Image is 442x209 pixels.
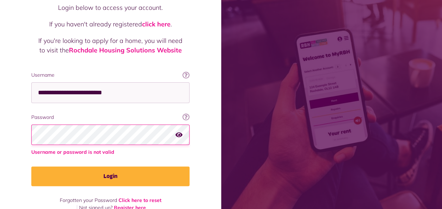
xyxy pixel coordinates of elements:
a: click here [142,20,171,28]
button: Login [31,166,190,186]
p: If you haven't already registered . [38,19,182,29]
p: Login below to access your account. [38,3,182,12]
a: Click here to reset [118,197,161,203]
span: Forgotten your Password [60,197,117,203]
label: Password [31,114,190,121]
span: Username or password is not valid [31,148,190,156]
label: Username [31,71,190,79]
a: Rochdale Housing Solutions Website [69,46,182,54]
p: If you're looking to apply for a home, you will need to visit the [38,36,182,55]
